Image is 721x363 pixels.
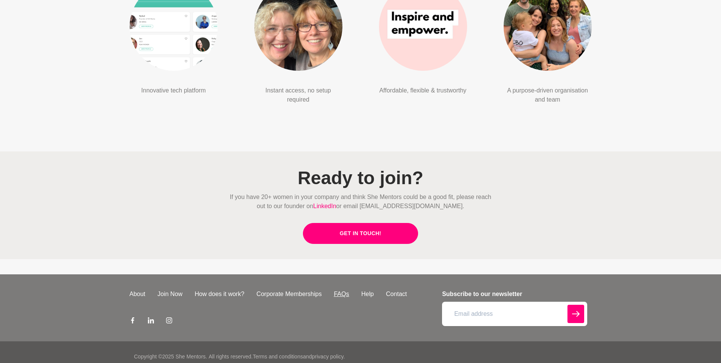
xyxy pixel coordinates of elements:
[227,167,494,189] h1: Ready to join?
[303,223,418,244] a: Get in Touch!
[134,353,207,361] p: Copyright © 2025 She Mentors .
[355,290,380,299] a: Help
[130,317,136,326] a: Facebook
[254,86,342,104] p: Instant access, no setup required
[209,353,345,361] p: All rights reserved. and .
[379,86,467,95] p: Affordable, flexible & trustworthy
[250,290,328,299] a: Corporate Memberships
[380,290,413,299] a: Contact
[124,290,152,299] a: About
[151,290,189,299] a: Join Now
[253,353,303,360] a: Terms and conditions
[442,290,587,299] h4: Subscribe to our newsletter
[504,86,592,104] p: A purpose-driven organisation and team
[130,86,218,95] p: Innovative tech platform
[148,317,154,326] a: LinkedIn
[328,290,355,299] a: FAQs
[313,203,336,209] a: LinkedIn
[189,290,250,299] a: How does it work?
[227,193,494,211] p: If you have 20+ women in your company and think She Mentors could be a good fit, please reach out...
[312,353,344,360] a: privacy policy
[166,317,172,326] a: Instagram
[442,302,587,326] input: Email address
